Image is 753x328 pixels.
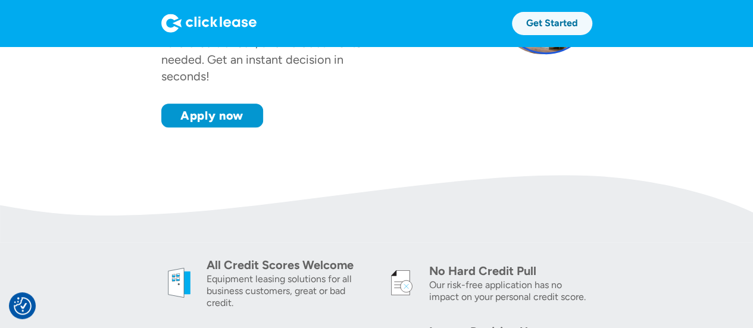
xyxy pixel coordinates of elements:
[207,257,370,273] div: All Credit Scores Welcome
[512,12,592,35] a: Get Started
[384,265,420,301] img: credit icon
[14,297,32,315] button: Consent Preferences
[161,104,263,127] a: Apply now
[207,273,370,309] div: Equipment leasing solutions for all business customers, great or bad credit.
[429,279,592,303] div: Our risk-free application has no impact on your personal credit score.
[161,265,197,301] img: welcome icon
[429,263,592,279] div: No Hard Credit Pull
[14,297,32,315] img: Revisit consent button
[161,14,257,33] img: Logo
